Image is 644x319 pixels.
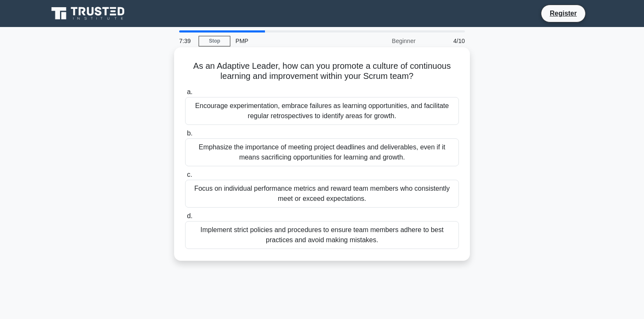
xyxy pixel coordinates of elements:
[199,36,230,46] a: Stop
[187,130,192,137] span: b.
[185,221,459,249] div: Implement strict policies and procedures to ensure team members adhere to best practices and avoi...
[184,61,460,82] h5: As an Adaptive Leader, how can you promote a culture of continuous learning and improvement withi...
[187,88,192,95] span: a.
[545,8,582,19] a: Register
[420,32,470,49] div: 4/10
[185,97,459,125] div: Encourage experimentation, embrace failures as learning opportunities, and facilitate regular ret...
[230,32,347,49] div: PMP
[347,32,420,49] div: Beginner
[187,171,192,178] span: c.
[185,138,459,166] div: Emphasize the importance of meeting project deadlines and deliverables, even if it means sacrific...
[187,212,192,219] span: d.
[174,32,199,49] div: 7:39
[185,180,459,208] div: Focus on individual performance metrics and reward team members who consistently meet or exceed e...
